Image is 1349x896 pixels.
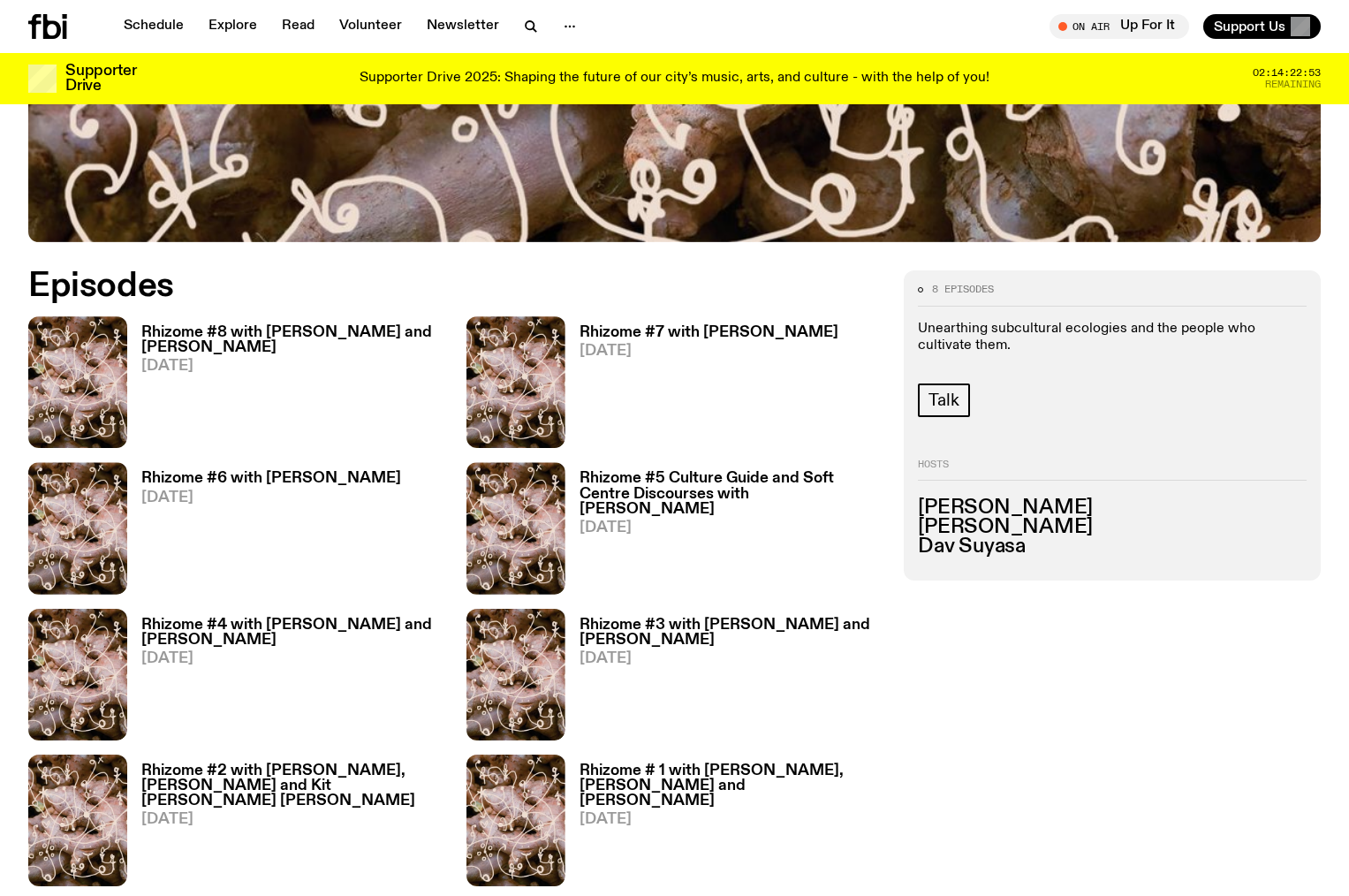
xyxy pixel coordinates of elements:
[1203,14,1321,39] button: Support Us
[1253,68,1321,78] span: 02:14:22:53
[141,763,445,809] h3: Rhizome #2 with [PERSON_NAME], [PERSON_NAME] and Kit [PERSON_NAME] [PERSON_NAME]
[127,325,445,448] a: Rhizome #8 with [PERSON_NAME] and [PERSON_NAME][DATE]
[28,270,883,302] h2: Episodes
[918,321,1307,354] p: Unearthing subcultural ecologies and the people who cultivate them.
[580,325,838,340] h3: Rhizome #7 with [PERSON_NAME]
[918,537,1307,557] h3: Dav Suyasa
[565,325,838,448] a: Rhizome #7 with [PERSON_NAME][DATE]
[580,520,883,535] span: [DATE]
[141,490,401,505] span: [DATE]
[28,462,127,594] img: A close up picture of a bunch of ginger roots. Yellow squiggles with arrows, hearts and dots are ...
[466,755,565,886] img: A close up picture of a bunch of ginger roots. Yellow squiggles with arrows, hearts and dots are ...
[580,651,883,666] span: [DATE]
[580,618,883,648] h3: Rhizome #3 with [PERSON_NAME] and [PERSON_NAME]
[28,609,127,740] img: A close up picture of a bunch of ginger roots. Yellow squiggles with arrows, hearts and dots are ...
[141,359,445,374] span: [DATE]
[127,618,445,740] a: Rhizome #4 with [PERSON_NAME] and [PERSON_NAME][DATE]
[580,471,883,516] h3: Rhizome #5 Culture Guide and Soft Centre Discourses with [PERSON_NAME]
[565,763,883,886] a: Rhizome # 1 with [PERSON_NAME], [PERSON_NAME] and [PERSON_NAME][DATE]
[28,755,127,886] img: A close up picture of a bunch of ginger roots. Yellow squiggles with arrows, hearts and dots are ...
[580,763,883,809] h3: Rhizome # 1 with [PERSON_NAME], [PERSON_NAME] and [PERSON_NAME]
[416,14,510,39] a: Newsletter
[918,383,969,417] a: Talk
[113,14,194,39] a: Schedule
[127,763,445,886] a: Rhizome #2 with [PERSON_NAME], [PERSON_NAME] and Kit [PERSON_NAME] [PERSON_NAME][DATE]
[28,316,127,448] img: A close up picture of a bunch of ginger roots. Yellow squiggles with arrows, hearts and dots are ...
[329,14,413,39] a: Volunteer
[918,518,1307,537] h3: [PERSON_NAME]
[1214,19,1285,34] span: Support Us
[141,618,445,648] h3: Rhizome #4 with [PERSON_NAME] and [PERSON_NAME]
[141,651,445,666] span: [DATE]
[1050,14,1189,39] button: On AirUp For It
[360,71,989,87] p: Supporter Drive 2025: Shaping the future of our city’s music, arts, and culture - with the help o...
[466,609,565,740] img: A close up picture of a bunch of ginger roots. Yellow squiggles with arrows, hearts and dots are ...
[932,285,994,294] span: 8 episodes
[127,471,401,594] a: Rhizome #6 with [PERSON_NAME][DATE]
[928,391,959,410] span: Talk
[466,462,565,594] img: A close up picture of a bunch of ginger roots. Yellow squiggles with arrows, hearts and dots are ...
[141,471,401,486] h3: Rhizome #6 with [PERSON_NAME]
[918,498,1307,518] h3: [PERSON_NAME]
[580,812,883,827] span: [DATE]
[466,316,565,448] img: A close up picture of a bunch of ginger roots. Yellow squiggles with arrows, hearts and dots are ...
[198,14,268,39] a: Explore
[580,344,838,359] span: [DATE]
[141,812,445,827] span: [DATE]
[565,471,883,594] a: Rhizome #5 Culture Guide and Soft Centre Discourses with [PERSON_NAME][DATE]
[141,325,445,355] h3: Rhizome #8 with [PERSON_NAME] and [PERSON_NAME]
[1265,80,1321,89] span: Remaining
[65,64,136,94] h3: Supporter Drive
[271,14,325,39] a: Read
[918,459,1307,481] h2: Hosts
[565,618,883,740] a: Rhizome #3 with [PERSON_NAME] and [PERSON_NAME][DATE]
